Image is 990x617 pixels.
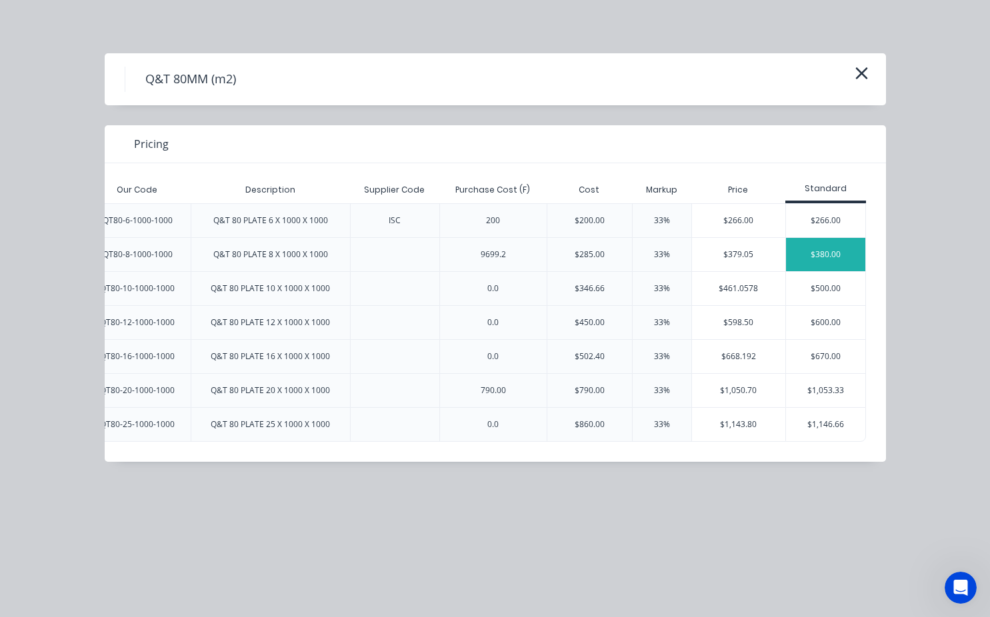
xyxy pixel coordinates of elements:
div: $668.192 [692,340,785,373]
div: QT80-6-1000-1000 [103,215,173,227]
div: 33% [654,316,670,328]
div: Q&T 80 PLATE 10 X 1000 X 1000 [211,283,330,295]
div: $860.00 [575,418,605,430]
div: Standard [785,183,867,195]
div: Markup [632,177,691,203]
div: QT80-16-1000-1000 [100,350,175,362]
div: 200 [486,215,500,227]
div: $285.00 [575,249,605,261]
div: Q&T 80 PLATE 8 X 1000 X 1000 [213,249,328,261]
div: Q&T 80 PLATE 16 X 1000 X 1000 [211,350,330,362]
div: 0.0 [487,350,499,362]
div: $450.00 [575,316,605,328]
div: ISC [389,215,401,227]
div: Supplier Code [353,173,435,207]
div: $500.00 [786,272,866,305]
div: $379.05 [692,238,785,271]
div: $790.00 [575,384,605,396]
span: Pricing [134,136,169,152]
div: Q&T 80 PLATE 6 X 1000 X 1000 [213,215,328,227]
div: $380.00 [786,238,866,271]
div: 33% [654,350,670,362]
div: 33% [654,249,670,261]
div: 9699.2 [481,249,506,261]
div: 33% [654,418,670,430]
div: $200.00 [575,215,605,227]
div: $1,053.33 [786,374,866,407]
div: $1,050.70 [692,374,785,407]
div: 0.0 [487,316,499,328]
div: QT80-12-1000-1000 [100,316,175,328]
div: $266.00 [786,204,866,237]
div: $598.50 [692,306,785,339]
div: QT80-20-1000-1000 [100,384,175,396]
div: Q&T 80 PLATE 25 X 1000 X 1000 [211,418,330,430]
div: QT80-10-1000-1000 [100,283,175,295]
iframe: Intercom live chat [945,572,977,604]
div: Q&T 80 PLATE 12 X 1000 X 1000 [211,316,330,328]
div: 790.00 [481,384,506,396]
div: 0.0 [487,418,499,430]
div: $346.66 [575,283,605,295]
div: $600.00 [786,306,866,339]
div: 0.0 [487,283,499,295]
div: Price [691,177,785,203]
h4: Q&T 80MM (m2) [125,67,256,92]
div: $1,146.66 [786,408,866,441]
div: $1,143.80 [692,408,785,441]
div: Description [235,173,306,207]
div: 33% [654,215,670,227]
div: $266.00 [692,204,785,237]
div: Purchase Cost (F) [445,173,541,207]
div: Q&T 80 PLATE 20 X 1000 X 1000 [211,384,330,396]
div: $461.0578 [692,272,785,305]
div: QT80-25-1000-1000 [100,418,175,430]
div: 33% [654,384,670,396]
div: Cost [547,177,632,203]
div: QT80-8-1000-1000 [103,249,173,261]
div: Our Code [106,173,168,207]
div: $670.00 [786,340,866,373]
div: 33% [654,283,670,295]
div: $502.40 [575,350,605,362]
